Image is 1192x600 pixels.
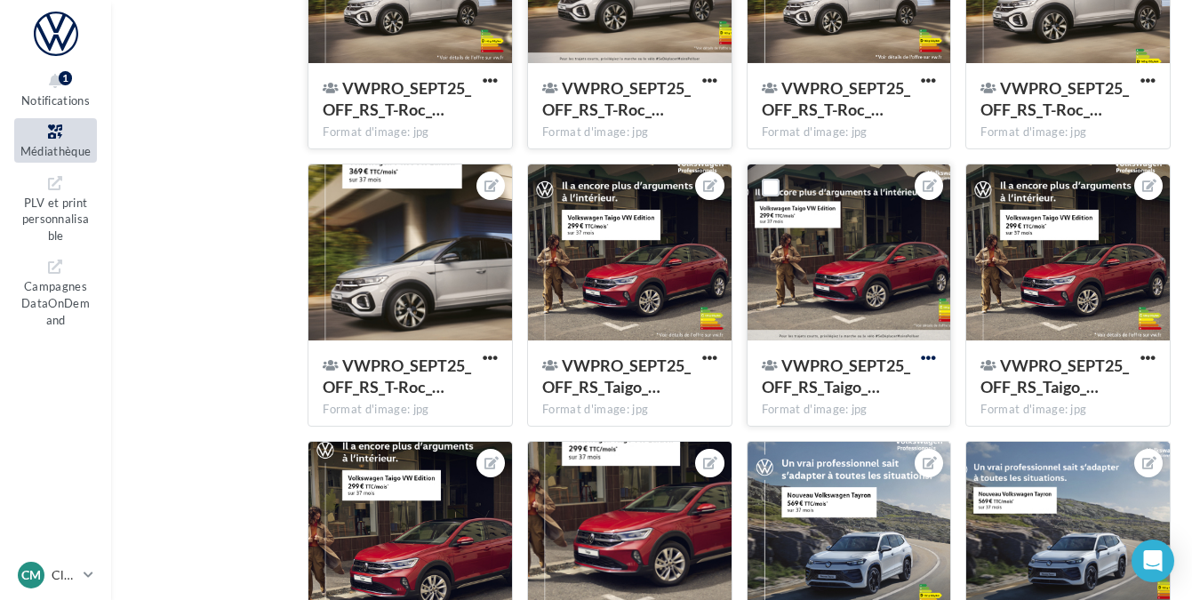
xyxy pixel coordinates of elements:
div: Format d'image: jpg [323,124,498,140]
span: VWPRO_SEPT25_OFF_RS_Taigo_CARRE [542,356,691,396]
div: Format d'image: jpg [980,402,1156,418]
div: Format d'image: jpg [542,402,717,418]
button: Notifications 1 [14,68,97,111]
div: Format d'image: jpg [762,124,937,140]
a: Médiathèque [14,118,97,162]
span: VWPRO_SEPT25_OFF_RS_T-Roc_STORY [323,356,471,396]
span: VWPRO_SEPT25_OFF_RS_Taigo_GMB [762,356,910,396]
a: Campagnes DataOnDemand [14,253,97,331]
div: Format d'image: jpg [980,124,1156,140]
span: VWPRO_SEPT25_OFF_RS_Taigo_GMB_720x720px [980,356,1129,396]
span: Médiathèque [20,144,92,158]
span: Cm [21,566,41,584]
span: VWPRO_SEPT25_OFF_RS_T-Roc_CARRE [323,78,471,119]
span: VWPRO_SEPT25_OFF_RS_T-Roc_GMB [542,78,691,119]
span: VWPRO_SEPT25_OFF_RS_T-Roc_INSTA [980,78,1129,119]
div: Open Intercom Messenger [1132,540,1174,582]
a: PLV et print personnalisable [14,170,97,247]
div: Format d'image: jpg [762,402,937,418]
div: 1 [59,71,72,85]
span: VWPRO_SEPT25_OFF_RS_T-Roc_GMB_720x720px [762,78,910,119]
span: PLV et print personnalisable [22,192,90,243]
span: Notifications [21,93,90,108]
span: Campagnes DataOnDemand [21,276,90,326]
div: Format d'image: jpg [323,402,498,418]
div: Format d'image: jpg [542,124,717,140]
a: Cm Clémence INGLARD [14,558,97,592]
p: Clémence INGLARD [52,566,76,584]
